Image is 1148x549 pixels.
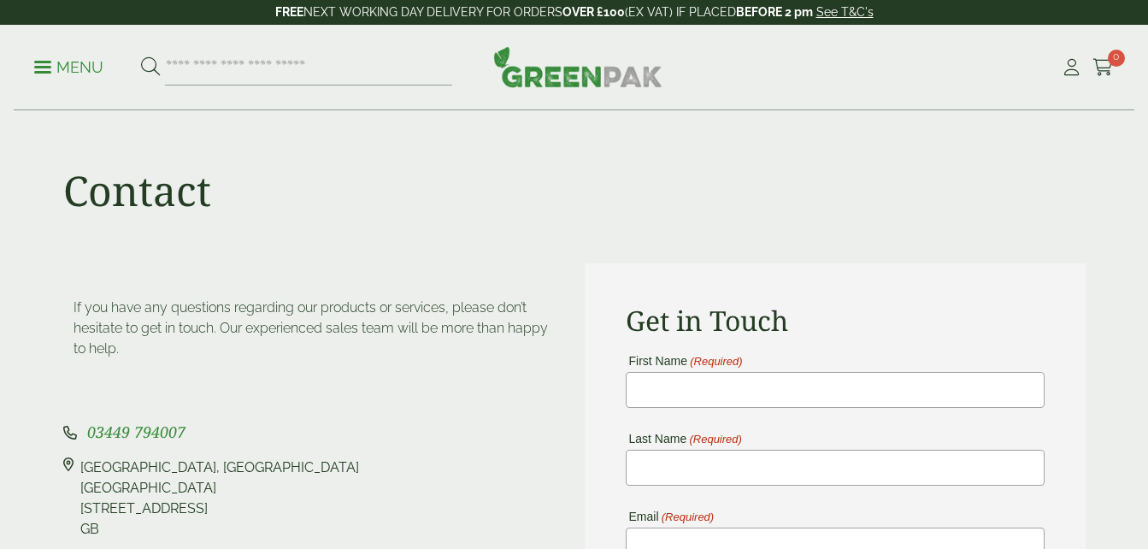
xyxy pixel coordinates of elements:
[493,46,662,87] img: GreenPak Supplies
[1092,59,1114,76] i: Cart
[34,57,103,74] a: Menu
[275,5,303,19] strong: FREE
[87,425,185,441] a: 03449 794007
[562,5,625,19] strong: OVER £100
[626,355,743,368] label: First Name
[660,511,714,523] span: (Required)
[689,356,743,368] span: (Required)
[63,166,211,215] h1: Contact
[626,433,742,446] label: Last Name
[87,422,185,442] span: 03449 794007
[626,304,1045,337] h2: Get in Touch
[816,5,874,19] a: See T&C's
[1061,59,1082,76] i: My Account
[1108,50,1125,67] span: 0
[736,5,813,19] strong: BEFORE 2 pm
[34,57,103,78] p: Menu
[80,457,359,540] div: [GEOGRAPHIC_DATA], [GEOGRAPHIC_DATA] [GEOGRAPHIC_DATA] [STREET_ADDRESS] GB
[688,434,742,446] span: (Required)
[626,511,715,523] label: Email
[1092,55,1114,80] a: 0
[74,298,554,359] p: If you have any questions regarding our products or services, please don’t hesitate to get in tou...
